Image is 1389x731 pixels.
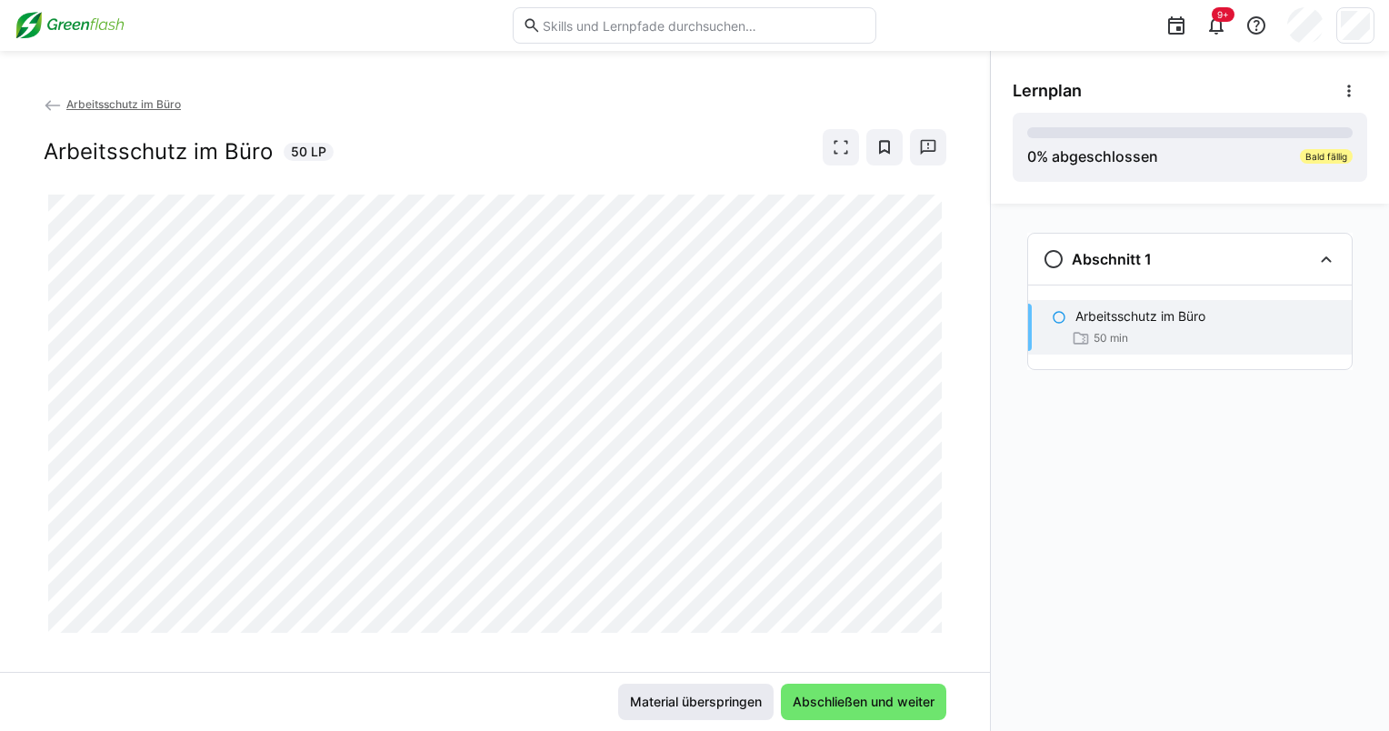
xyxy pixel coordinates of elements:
span: Arbeitsschutz im Büro [66,97,181,111]
span: 9+ [1217,9,1229,20]
span: 0 [1027,147,1036,165]
button: Material überspringen [618,684,774,720]
span: Lernplan [1013,81,1082,101]
a: Arbeitsschutz im Büro [44,97,181,111]
button: Abschließen und weiter [781,684,946,720]
p: Arbeitsschutz im Büro [1075,307,1205,325]
input: Skills und Lernpfade durchsuchen… [541,17,866,34]
h2: Arbeitsschutz im Büro [44,138,273,165]
span: Abschließen und weiter [790,693,937,711]
div: % abgeschlossen [1027,145,1158,167]
span: 50 LP [291,143,326,161]
h3: Abschnitt 1 [1072,250,1152,268]
span: Material überspringen [627,693,764,711]
div: Bald fällig [1300,149,1353,164]
span: 50 min [1094,331,1128,345]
